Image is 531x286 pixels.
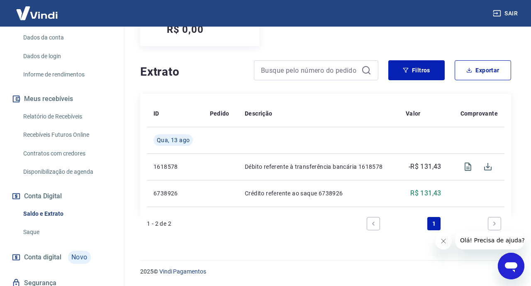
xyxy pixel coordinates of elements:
span: Visualizar [458,157,478,177]
button: Filtros [388,60,445,80]
iframe: Botão para abrir a janela de mensagens [498,253,524,279]
a: Contratos com credores [20,145,114,162]
p: Descrição [245,109,273,118]
a: Page 1 is your current page [427,217,441,230]
a: Recebíveis Futuros Online [20,126,114,143]
a: Relatório de Recebíveis [20,108,114,125]
p: Pedido [210,109,229,118]
p: -R$ 131,43 [409,162,441,172]
button: Exportar [455,60,511,80]
button: Sair [491,6,521,21]
p: ID [153,109,159,118]
a: Conta digitalNovo [10,247,114,267]
p: Débito referente à transferência bancária 1618578 [245,163,392,171]
img: Vindi [10,0,64,26]
a: Dados de login [20,48,114,65]
p: 2025 © [140,267,511,276]
span: Novo [68,251,91,264]
p: 6738926 [153,189,197,197]
span: Qua, 13 ago [157,136,190,144]
p: 1 - 2 de 2 [147,219,171,228]
a: Saque [20,224,114,241]
span: Download [478,157,498,177]
iframe: Fechar mensagem [435,233,452,249]
a: Saldo e Extrato [20,205,114,222]
p: 1618578 [153,163,197,171]
input: Busque pelo número do pedido [261,64,358,76]
a: Disponibilização de agenda [20,163,114,180]
iframe: Mensagem da empresa [455,231,524,249]
h4: Extrato [140,64,244,80]
h5: R$ 0,00 [167,23,204,36]
p: Valor [406,109,421,118]
a: Previous page [367,217,380,230]
ul: Pagination [363,214,504,234]
a: Informe de rendimentos [20,66,114,83]
a: Dados da conta [20,29,114,46]
button: Meus recebíveis [10,90,114,108]
p: Crédito referente ao saque 6738926 [245,189,392,197]
a: Vindi Pagamentos [159,268,206,275]
button: Conta Digital [10,187,114,205]
span: Olá! Precisa de ajuda? [5,6,70,12]
p: Comprovante [460,109,498,118]
p: R$ 131,43 [410,188,441,198]
span: Conta digital [24,251,61,263]
a: Next page [488,217,501,230]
